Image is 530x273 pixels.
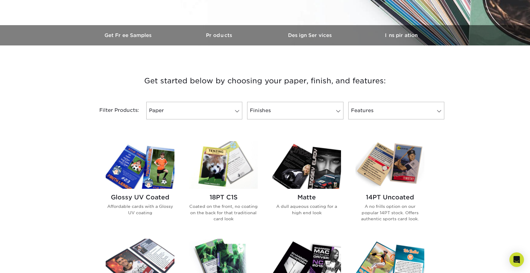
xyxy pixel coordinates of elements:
[106,203,174,216] p: Affordable cards with a Glossy UV coating
[83,102,144,119] div: Filter Products:
[189,203,258,222] p: Coated on the front, no coating on the back for that traditional card look
[272,203,341,216] p: A dull aqueous coating for a high end look
[106,141,174,189] img: Glossy UV Coated Trading Cards
[356,203,424,222] p: A no frills option on our popular 14PT stock. Offers authentic sports card look.
[83,25,174,45] a: Get Free Samples
[174,32,265,38] h3: Products
[509,252,524,267] div: Open Intercom Messenger
[272,141,341,189] img: Matte Trading Cards
[272,141,341,231] a: Matte Trading Cards Matte A dull aqueous coating for a high end look
[265,32,356,38] h3: Design Services
[189,141,258,231] a: 18PT C1S Trading Cards 18PT C1S Coated on the front, no coating on the back for that traditional ...
[348,102,444,119] a: Features
[356,194,424,201] h2: 14PT Uncoated
[88,67,442,95] h3: Get started below by choosing your paper, finish, and features:
[106,194,174,201] h2: Glossy UV Coated
[265,25,356,45] a: Design Services
[356,32,447,38] h3: Inspiration
[356,141,424,231] a: 14PT Uncoated Trading Cards 14PT Uncoated A no frills option on our popular 14PT stock. Offers au...
[356,25,447,45] a: Inspiration
[247,102,343,119] a: Finishes
[106,141,174,231] a: Glossy UV Coated Trading Cards Glossy UV Coated Affordable cards with a Glossy UV coating
[83,32,174,38] h3: Get Free Samples
[272,194,341,201] h2: Matte
[174,25,265,45] a: Products
[189,194,258,201] h2: 18PT C1S
[189,141,258,189] img: 18PT C1S Trading Cards
[146,102,242,119] a: Paper
[356,141,424,189] img: 14PT Uncoated Trading Cards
